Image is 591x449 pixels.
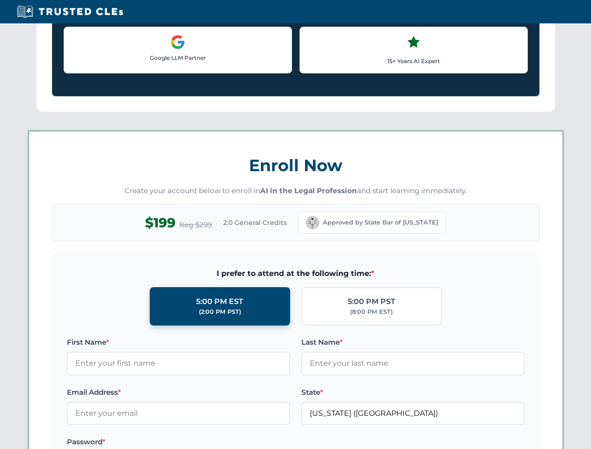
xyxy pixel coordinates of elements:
div: 5:00 PM PST [348,296,395,308]
label: First Name [67,337,290,348]
div: (8:00 PM EST) [350,307,393,317]
span: I prefer to attend at the following time: [67,268,525,280]
h3: Enroll Now [52,151,540,180]
input: Enter your last name [301,352,525,375]
p: Create your account below to enroll in and start learning immediately. [52,186,540,196]
label: Email Address [67,387,290,398]
input: California (CA) [301,402,525,425]
input: Enter your first name [67,352,290,375]
img: Trusted CLEs [14,5,126,19]
p: 15+ Years AI Expert [307,57,520,65]
label: Last Name [301,337,525,348]
input: Enter your email [67,402,290,425]
label: State [301,387,525,398]
div: (2:00 PM PST) [199,307,241,317]
label: Password [67,436,290,448]
span: 2.0 General Credits [223,217,287,228]
span: Approved by State Bar of [US_STATE] [323,218,438,227]
div: 5:00 PM EST [196,296,243,308]
img: California Bar [306,216,319,229]
span: $199 [145,212,175,233]
span: Reg $299 [179,219,212,231]
p: Google LLM Partner [72,53,284,62]
strong: AI in the Legal Profession [260,186,357,195]
img: Google [170,35,185,50]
